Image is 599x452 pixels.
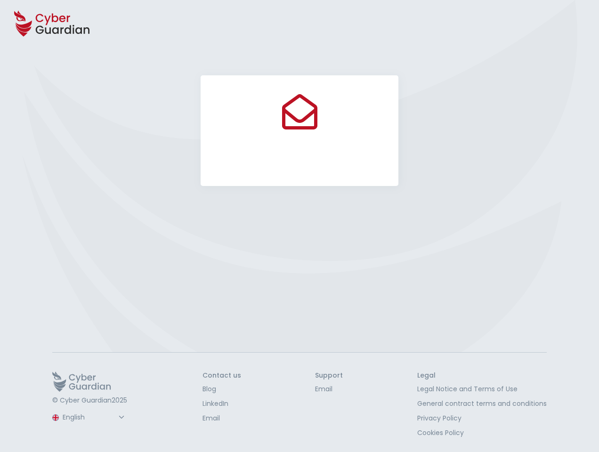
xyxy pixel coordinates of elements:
h3: Legal [417,371,547,380]
a: Legal Notice and Terms of Use [417,384,547,394]
h3: Support [315,371,343,380]
h3: Contact us [202,371,241,380]
a: Email [315,384,343,394]
a: Blog [202,384,241,394]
